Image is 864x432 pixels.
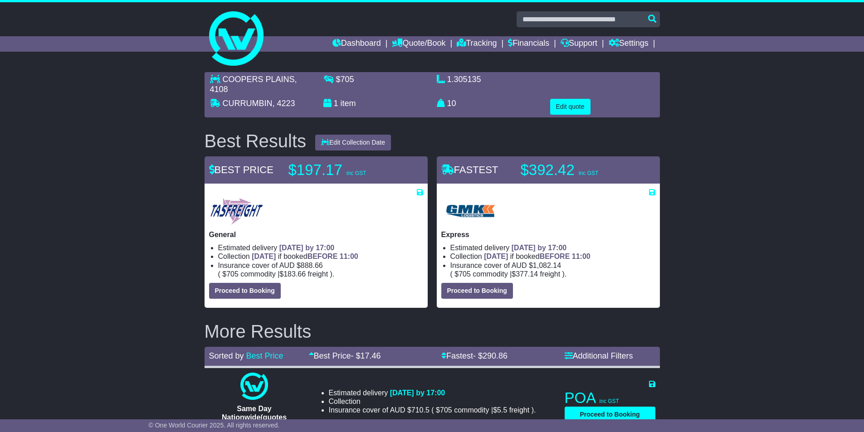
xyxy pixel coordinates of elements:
span: © One World Courier 2025. All rights reserved. [149,422,280,429]
span: if booked [252,252,358,260]
img: Tasfreight: General [209,197,264,226]
span: - $ [473,351,508,360]
li: Collection [450,252,655,261]
span: [DATE] [484,252,508,260]
span: [DATE] by 17:00 [390,389,445,397]
button: Proceed to Booking [565,407,655,422]
a: Additional Filters [565,351,633,360]
p: $392.42 [521,161,634,179]
span: Insurance cover of AUD $ [329,406,430,414]
span: 17.46 [361,351,381,360]
li: Collection [218,252,423,261]
img: One World Courier: Same Day Nationwide(quotes take 0.5-1 hour) [240,373,268,400]
a: Fastest- $290.86 [441,351,508,360]
a: Support [561,36,597,52]
span: Insurance cover of AUD $ [450,261,561,270]
span: 888.66 [301,262,323,269]
img: GMK Logistics: Express [441,197,499,226]
li: Estimated delivery [218,243,423,252]
span: inc GST [579,170,598,176]
a: Financials [508,36,549,52]
span: 705 [226,270,239,278]
li: Collection [329,397,536,406]
span: inc GST [347,170,366,176]
li: Estimated delivery [329,388,536,397]
span: BEST PRICE [209,164,273,175]
p: POA [565,389,655,407]
button: Edit Collection Date [315,135,391,150]
span: 5.5 [497,406,507,414]
button: Proceed to Booking [441,283,513,299]
p: Express [441,230,655,239]
span: , 4223 [273,99,295,108]
p: General [209,230,423,239]
span: 183.66 [283,270,306,278]
p: $197.17 [288,161,402,179]
span: CURRUMBIN [223,99,273,108]
span: | [510,270,512,278]
span: COOPERS PLAINS [223,75,295,84]
span: 710.5 [411,406,430,414]
span: inc GST [600,398,619,404]
span: BEFORE [540,252,570,260]
span: Commodity [454,406,489,414]
h2: More Results [205,321,660,341]
span: 705 [440,406,452,414]
a: Tracking [457,36,497,52]
span: 11:00 [340,252,358,260]
span: Freight [308,270,328,278]
span: 705 [459,270,471,278]
span: 705 [341,75,354,84]
li: Estimated delivery [450,243,655,252]
span: BEFORE [308,252,338,260]
span: , 4108 [210,75,297,94]
span: 1.305135 [447,75,481,84]
a: Quote/Book [392,36,445,52]
span: Commodity [240,270,275,278]
a: Best Price- $17.46 [309,351,381,360]
a: Best Price [246,351,283,360]
span: - $ [351,351,381,360]
span: Freight [540,270,560,278]
span: $ $ [434,406,532,414]
button: Proceed to Booking [209,283,281,299]
span: FASTEST [441,164,498,175]
span: item [341,99,356,108]
span: Same Day Nationwide(quotes take 0.5-1 hour) [222,405,287,430]
span: 377.14 [516,270,538,278]
span: if booked [484,252,590,260]
span: [DATE] by 17:00 [279,244,335,252]
span: 11:00 [572,252,591,260]
span: Sorted by [209,351,244,360]
span: Commodity [473,270,508,278]
span: ( ). [218,270,335,278]
span: [DATE] by 17:00 [512,244,567,252]
span: 1,082.14 [533,262,561,269]
span: $ $ [220,270,330,278]
span: Freight [509,406,529,414]
span: 10 [447,99,456,108]
span: | [278,270,279,278]
span: 1 [334,99,338,108]
button: Edit quote [550,99,591,115]
span: | [491,406,493,414]
a: Settings [609,36,649,52]
span: $ $ [453,270,562,278]
span: $ [336,75,354,84]
span: ( ). [431,406,536,414]
span: [DATE] [252,252,276,260]
span: Insurance cover of AUD $ [218,261,323,270]
span: ( ). [450,270,567,278]
a: Dashboard [332,36,381,52]
span: 290.86 [483,351,508,360]
div: Best Results [200,131,311,151]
